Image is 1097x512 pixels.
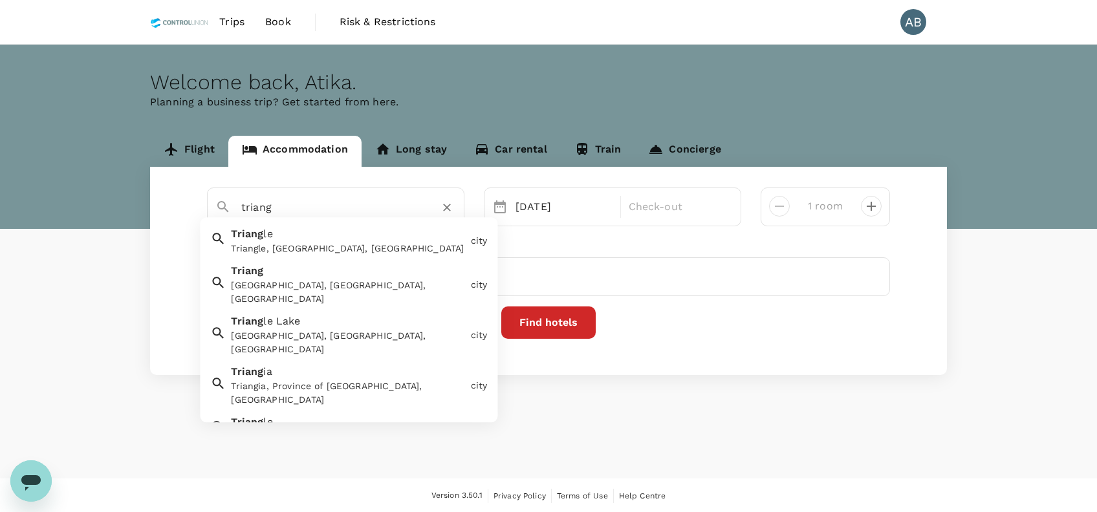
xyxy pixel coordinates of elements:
[231,416,263,429] span: Triang
[265,14,291,30] span: Book
[150,70,947,94] div: Welcome back , Atika .
[231,366,263,378] span: Triang
[231,228,263,240] span: Triang
[471,379,488,392] div: city
[619,491,666,500] span: Help Centre
[557,491,608,500] span: Terms of Use
[455,206,457,209] button: Close
[561,136,635,167] a: Train
[231,265,263,277] span: Triang
[494,489,546,503] a: Privacy Policy
[557,489,608,503] a: Terms of Use
[619,489,666,503] a: Help Centre
[231,380,465,407] div: Triangia, Province of [GEOGRAPHIC_DATA], [GEOGRAPHIC_DATA]
[228,136,362,167] a: Accommodation
[494,491,546,500] span: Privacy Policy
[150,136,228,167] a: Flight
[471,278,488,292] div: city
[362,136,461,167] a: Long stay
[263,366,272,378] span: ia
[263,315,300,328] span: le Lake
[471,328,488,342] div: city
[150,94,947,110] p: Planning a business trip? Get started from here.
[501,306,596,339] button: Find hotels
[263,416,272,429] span: le
[150,8,209,36] img: Control Union Malaysia Sdn. Bhd.
[340,14,436,30] span: Risk & Restrictions
[900,9,926,35] div: AB
[231,330,465,357] div: [GEOGRAPHIC_DATA], [GEOGRAPHIC_DATA], [GEOGRAPHIC_DATA]
[431,489,483,502] span: Version 3.50.1
[231,315,263,328] span: Triang
[10,460,52,502] iframe: Button to launch messaging window
[241,197,420,217] input: Search cities, hotels, work locations
[800,196,851,217] input: Add rooms
[263,228,272,240] span: le
[231,279,465,306] div: [GEOGRAPHIC_DATA], [GEOGRAPHIC_DATA], [GEOGRAPHIC_DATA]
[461,136,561,167] a: Car rental
[219,14,244,30] span: Trips
[629,199,726,215] p: Check-out
[438,198,456,217] button: Clear
[207,237,890,252] div: Travellers
[471,235,488,248] div: city
[510,194,618,220] div: [DATE]
[861,196,882,217] button: decrease
[231,242,465,256] div: Triangle, [GEOGRAPHIC_DATA], [GEOGRAPHIC_DATA]
[635,136,734,167] a: Concierge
